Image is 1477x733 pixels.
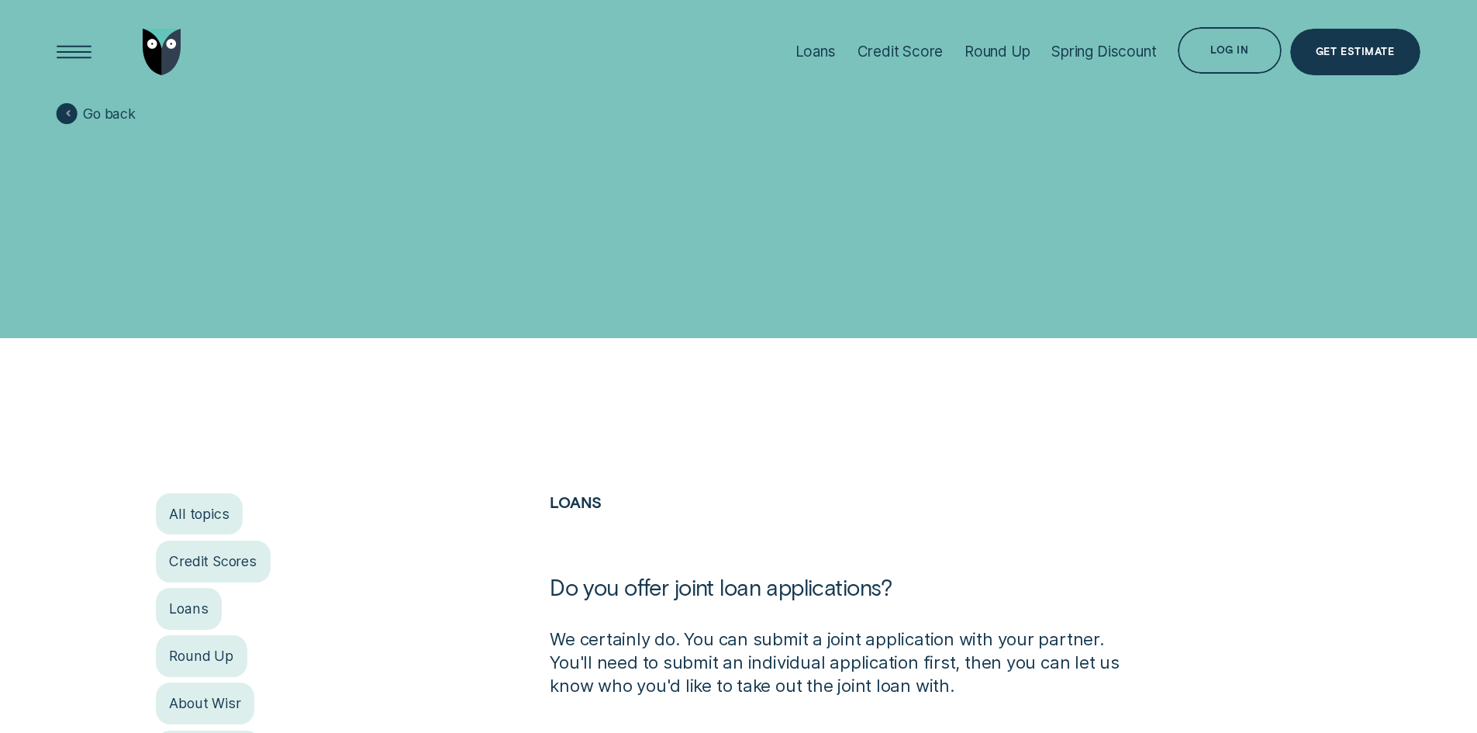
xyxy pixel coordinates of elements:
[51,29,98,75] button: Open Menu
[143,29,181,75] img: Wisr
[550,573,1124,627] h1: Do you offer joint loan applications?
[57,103,136,124] a: Go back
[83,105,136,123] span: Go back
[795,43,836,61] div: Loans
[156,683,255,724] a: About Wisr
[156,588,223,629] a: Loans
[550,493,602,511] a: Loans
[156,541,271,582] a: Credit Scores
[550,628,1124,697] p: We certainly do. You can submit a joint application with your partner. You'll need to submit an i...
[1051,43,1156,61] div: Spring Discount
[156,635,247,676] a: Round Up
[858,43,944,61] div: Credit Score
[550,493,1124,573] h2: Loans
[965,43,1030,61] div: Round Up
[1178,27,1281,74] button: Log in
[1290,29,1420,75] a: Get Estimate
[156,493,243,534] a: All topics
